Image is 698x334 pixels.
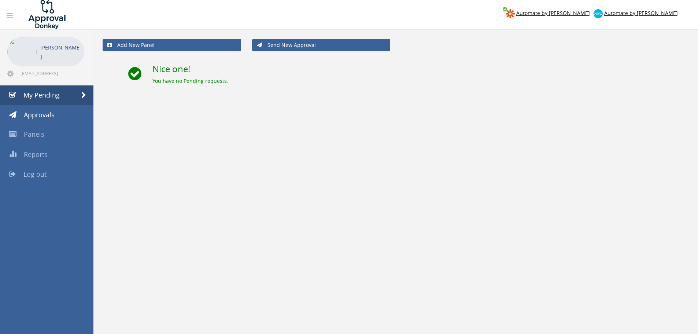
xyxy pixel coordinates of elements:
[24,150,48,159] span: Reports
[24,130,44,139] span: Panels
[604,10,678,16] span: Automate by [PERSON_NAME]
[506,9,515,18] img: zapier-logomark.png
[40,43,81,61] p: [PERSON_NAME]
[594,9,603,18] img: xero-logo.png
[21,70,83,76] span: [EMAIL_ADDRESS][DOMAIN_NAME]
[252,39,391,51] a: Send New Approval
[23,170,47,179] span: Log out
[152,64,689,74] h2: Nice one!
[24,110,55,119] span: Approvals
[103,39,241,51] a: Add New Panel
[516,10,590,16] span: Automate by [PERSON_NAME]
[152,77,689,85] div: You have no Pending requests.
[23,91,60,99] span: My Pending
